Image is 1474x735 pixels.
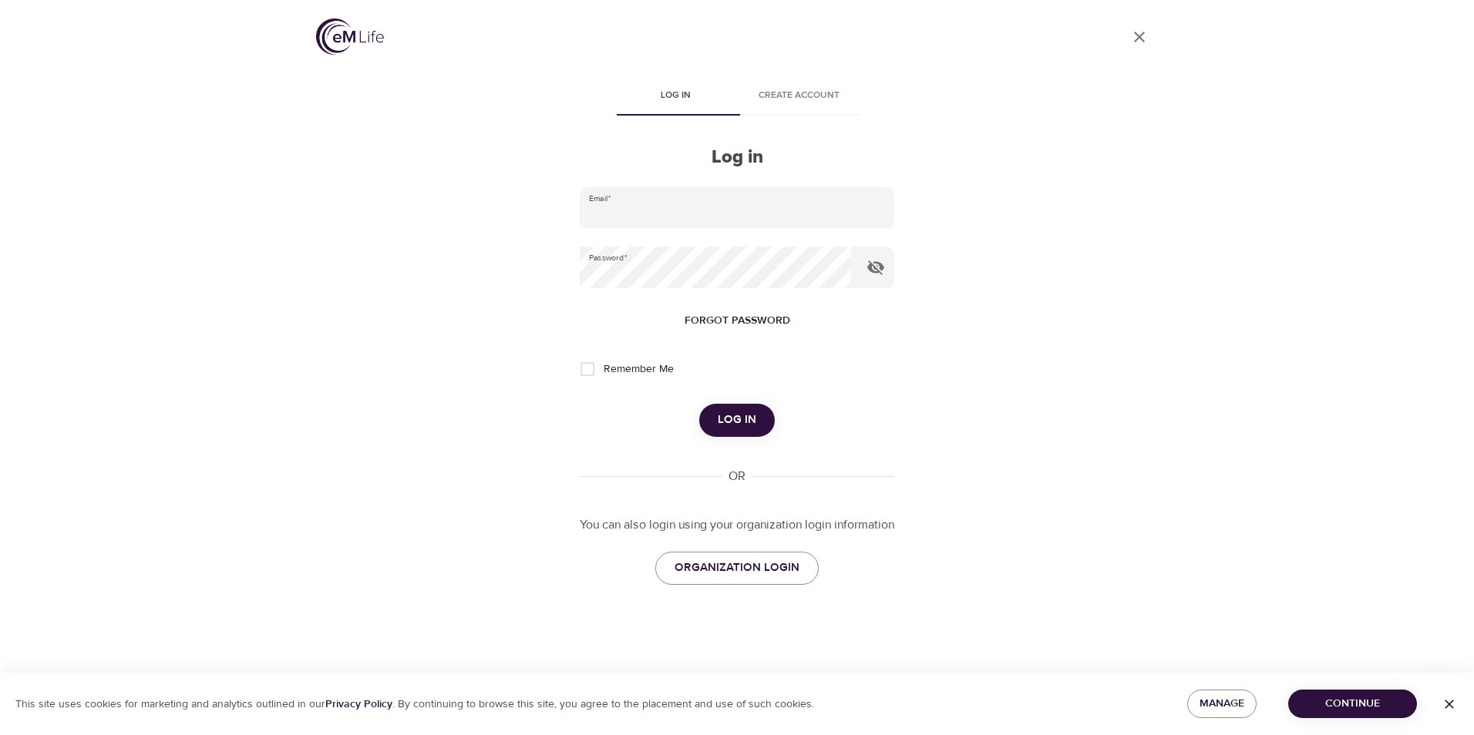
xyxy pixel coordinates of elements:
div: disabled tabs example [580,79,894,116]
span: Continue [1301,694,1405,713]
div: OR [722,468,752,485]
span: Forgot password [685,311,790,331]
span: Remember Me [604,361,674,378]
span: Log in [623,88,728,104]
a: ORGANIZATION LOGIN [655,552,819,584]
span: Create account [746,88,851,104]
p: You can also login using your organization login information [580,516,894,534]
button: Forgot password [678,307,796,335]
a: close [1121,18,1158,55]
button: Continue [1288,690,1417,718]
span: Log in [718,410,756,430]
button: Manage [1187,690,1257,718]
span: ORGANIZATION LOGIN [675,558,799,578]
button: Log in [699,404,775,436]
span: Manage [1200,694,1244,713]
h2: Log in [580,146,894,169]
a: Privacy Policy [325,697,392,711]
img: logo [316,18,384,55]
